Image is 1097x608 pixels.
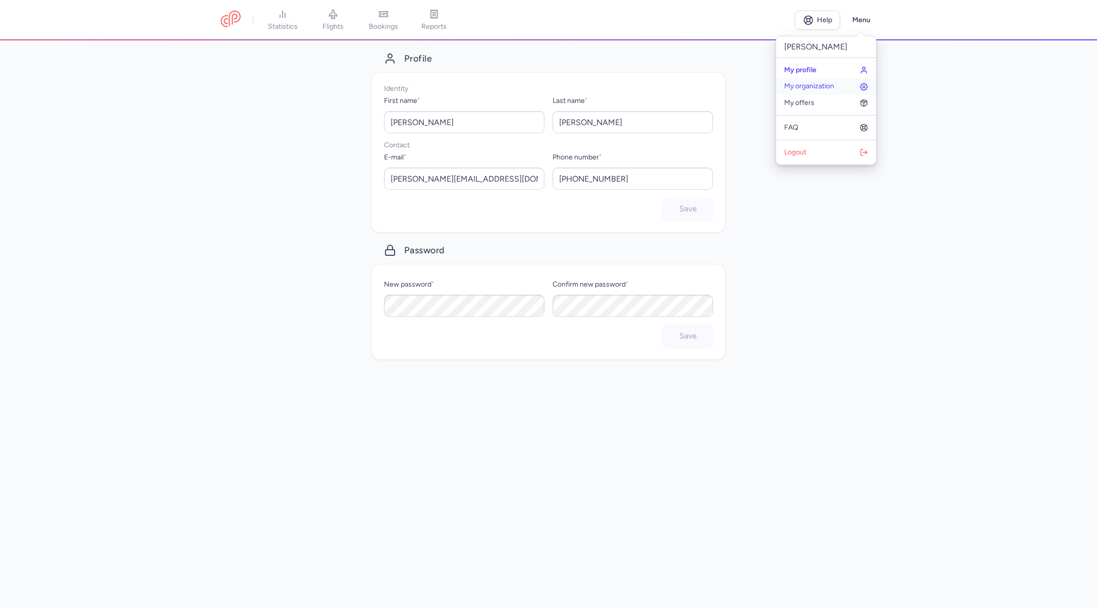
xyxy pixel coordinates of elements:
[776,120,876,136] a: FAQ
[784,124,798,132] span: FAQ
[384,111,544,133] input: First name
[384,95,544,107] label: First name
[663,325,713,347] button: Save
[369,22,398,31] span: bookings
[553,151,713,163] label: Phone number
[776,62,876,78] a: My profile
[384,141,713,149] p: Contact
[308,9,358,31] a: flights
[795,11,840,30] a: Help
[384,85,713,93] p: Identity
[384,151,544,163] label: E-mail
[221,11,241,29] a: CitizenPlane red outlined logo
[553,279,713,291] label: Confirm new password
[322,22,344,31] span: flights
[372,52,725,65] h3: Profile
[784,66,816,74] span: My profile
[384,168,544,190] input: user@example.com
[679,331,697,341] span: Save
[784,82,834,90] span: My organization
[784,99,814,107] span: My offers
[409,9,459,31] a: reports
[776,95,876,111] a: My offers
[679,204,697,213] span: Save
[776,78,876,94] a: My organization
[817,16,832,24] span: Help
[663,198,713,220] button: Save
[776,36,876,58] p: [PERSON_NAME]
[553,95,713,107] label: Last name
[421,22,447,31] span: reports
[384,279,544,291] label: New password
[257,9,308,31] a: statistics
[372,244,725,256] h3: Password
[784,148,806,156] span: Logout
[268,22,298,31] span: statistics
[553,111,713,133] input: Last name
[846,11,876,30] button: Menu
[776,144,876,160] button: Logout
[358,9,409,31] a: bookings
[553,168,713,190] input: +## # ## ## ## ##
